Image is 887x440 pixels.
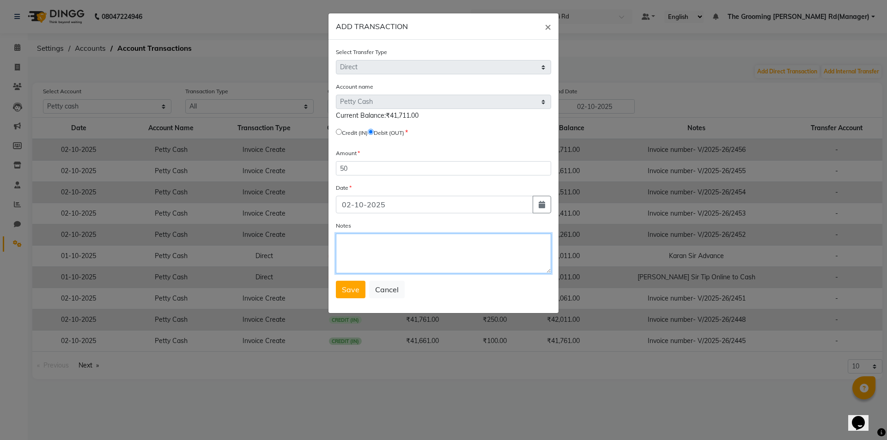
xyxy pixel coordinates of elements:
label: Account name [336,83,373,91]
iframe: chat widget [848,403,878,431]
button: Close [537,13,559,39]
span: × [545,19,551,33]
label: Date [336,184,352,192]
span: Current Balance:₹41,711.00 [336,111,419,120]
label: Select Transfer Type [336,48,387,56]
label: Notes [336,222,351,230]
span: Save [342,285,359,294]
button: Save [336,281,365,298]
button: Cancel [369,281,405,298]
h6: ADD TRANSACTION [336,21,408,32]
label: Credit (IN) [342,129,368,137]
label: Amount [336,149,360,157]
label: Debit (OUT) [374,129,404,137]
